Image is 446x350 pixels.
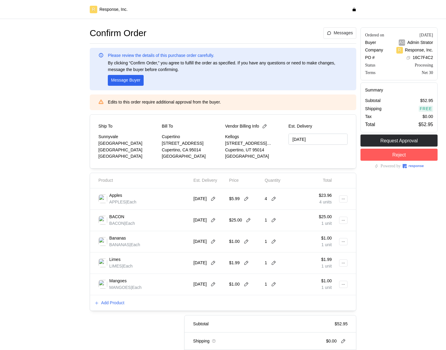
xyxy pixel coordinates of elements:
span: BACON [109,221,124,226]
p: [DATE] [193,217,207,224]
p: [STREET_ADDRESS][PERSON_NAME] [225,140,284,147]
span: MANGOES [109,285,131,290]
p: Powered by [381,163,401,169]
p: BACON [109,214,124,220]
img: 0568abf3-1ba1-406c-889f-3402a974d107.jpeg [98,259,107,267]
button: Request Approval [360,135,438,147]
p: $1.99 [321,256,332,263]
button: Add Product [94,299,125,307]
span: | Each [122,264,133,268]
p: Reject [392,151,406,159]
p: [DATE] [193,196,207,202]
span: | Each [129,242,140,247]
p: 1 unit [319,220,332,227]
p: Quantity [265,177,280,184]
div: Net 30 [422,70,433,76]
p: $1.00 [321,235,332,242]
input: MM/DD/YYYY [288,134,348,145]
img: d3ac4687-b242-4948-a6d1-30de9b2d8823.jpeg [98,280,107,289]
p: $1.00 [229,281,240,288]
span: | Each [126,200,136,204]
p: Subtotal [193,321,208,327]
p: Add Product [101,300,124,306]
p: 1 unit [321,284,332,291]
p: $1.99 [229,260,240,266]
p: $23.96 [319,192,332,199]
p: $0.00 [423,113,433,120]
p: $1.00 [321,278,332,284]
p: Please review the details of this purchase order carefully. [108,52,214,59]
img: 7fc5305e-63b1-450a-be29-3b92a3c460e1.jpeg [98,237,107,246]
p: $25.00 [319,214,332,220]
p: $52.95 [335,321,348,327]
p: [DATE] [193,260,207,266]
p: [GEOGRAPHIC_DATA] [98,140,158,147]
p: PO # [365,54,375,61]
p: [STREET_ADDRESS] [162,140,221,147]
p: 4 [265,196,267,202]
p: 1 unit [321,263,332,270]
p: 4 units [319,199,332,206]
div: Ordered on [365,32,384,38]
p: Response, Inc. [99,6,127,13]
p: Bill To [162,123,173,130]
img: 29780183-c746-4735-a374-28020c9cc1cd.jpeg [98,194,107,203]
p: 1 [265,238,267,245]
p: Est. Delivery [193,177,217,184]
p: Product [98,177,113,184]
p: Edits to this order require additional approval from the buyer. [108,99,348,106]
p: Tax [365,113,372,120]
p: 1 [265,217,267,224]
span: LIMES [109,264,122,268]
p: [GEOGRAPHIC_DATA] [225,153,284,160]
p: $52.95 [420,98,433,104]
div: [DATE] [419,32,433,38]
p: Limes [109,256,120,263]
p: [GEOGRAPHIC_DATA] [98,153,158,160]
p: AS [399,39,405,46]
p: Buyer [365,39,376,46]
p: R [92,6,95,13]
p: 16C7F4C2 [413,54,433,61]
p: 1 [265,281,267,288]
p: Est. Delivery [288,123,348,130]
p: [GEOGRAPHIC_DATA] [98,147,158,153]
p: Total [365,121,375,128]
p: Company [365,47,383,54]
p: Bananas [109,235,126,242]
p: Vendor Billing Info [225,123,259,130]
button: Message Buyer [108,75,143,86]
img: Response Logo [403,164,424,168]
p: Free [420,106,432,112]
p: Subtotal [365,98,380,104]
span: APPLES [109,200,126,204]
p: Cupertino [162,134,221,140]
div: Status [365,62,375,68]
button: Messages [323,27,356,39]
div: Processing [415,62,433,68]
h1: Confirm Order [90,27,146,39]
p: 1 [265,260,267,266]
p: 1 unit [321,242,332,248]
p: Response, Inc. [405,47,433,54]
p: $0.00 [326,338,337,345]
p: $5.99 [229,196,240,202]
p: Messages [334,30,353,36]
p: Mangoes [109,278,127,284]
p: By clicking “Confirm Order,” you agree to fulfill the order as specified. If you have any questio... [108,60,348,73]
p: [GEOGRAPHIC_DATA] [162,153,221,160]
p: Total [323,177,332,184]
p: R [398,47,401,54]
p: Shipping [193,338,210,345]
p: Price [229,177,239,184]
h5: Summary [365,87,433,93]
p: Admin Strator [407,39,433,46]
p: Cupertino, CA 95014 [162,147,221,153]
button: Reject [360,149,438,161]
span: | Each [131,285,142,290]
p: [DATE] [193,281,207,288]
p: Apples [109,192,122,199]
p: Ship To [98,123,112,130]
span: BANANAS [109,242,129,247]
span: | Each [124,221,135,226]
